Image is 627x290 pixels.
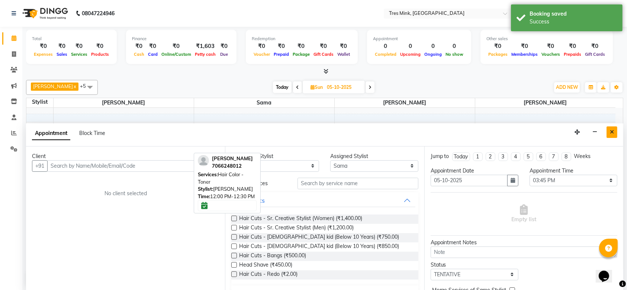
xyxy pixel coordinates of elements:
[291,42,312,51] div: ₹0
[273,81,292,93] span: Today
[562,42,583,51] div: ₹0
[549,152,559,161] li: 7
[50,190,201,197] div: No client selected
[398,42,422,51] div: 0
[422,42,444,51] div: 0
[309,84,325,90] span: Sun
[80,83,91,89] span: +5
[398,52,422,57] span: Upcoming
[239,270,298,280] span: Hair Cuts - Redo (₹2.00)
[330,152,418,160] div: Assigned Stylist
[486,36,607,42] div: Other sales
[32,127,70,140] span: Appointment
[193,52,218,57] span: Petty cash
[31,122,53,130] div: 2:00 PM
[239,224,354,233] span: Hair Cuts - Sr. Creative Stylist (Men) (₹1,200.00)
[454,153,468,161] div: Today
[373,36,465,42] div: Appointment
[198,171,244,185] span: Hair Color - Toner
[32,36,111,42] div: Total
[32,152,219,160] div: Client
[486,52,509,57] span: Packages
[54,98,194,107] span: [PERSON_NAME]
[373,52,398,57] span: Completed
[231,152,319,160] div: Requested Stylist
[596,260,620,283] iframe: chat widget
[475,98,616,107] span: [PERSON_NAME]
[486,42,509,51] div: ₹0
[524,152,533,161] li: 5
[146,42,160,51] div: ₹0
[82,3,115,24] b: 08047224946
[239,215,362,224] span: Hair Cuts - Sr. Creative Stylist (Women) (₹1,400.00)
[32,52,55,57] span: Expenses
[530,18,617,26] div: Success
[239,242,399,252] span: Hair Cuts - [DEMOGRAPHIC_DATA] kid (Below 10 Years) (₹850.00)
[218,52,230,57] span: Due
[556,84,578,90] span: ADD NEW
[536,152,546,161] li: 6
[198,155,209,166] img: profile
[33,83,73,89] span: [PERSON_NAME]
[194,98,334,107] span: Sama
[540,52,562,57] span: Vouchers
[160,52,193,57] span: Online/Custom
[431,167,518,175] div: Appointment Date
[444,42,465,51] div: 0
[291,52,312,57] span: Package
[583,52,607,57] span: Gift Cards
[431,239,617,246] div: Appointment Notes
[335,98,475,107] span: [PERSON_NAME]
[272,42,291,51] div: ₹0
[32,160,48,172] button: +91
[132,52,146,57] span: Cash
[89,42,111,51] div: ₹0
[132,36,231,42] div: Finance
[335,42,352,51] div: ₹0
[252,36,352,42] div: Redemption
[498,152,508,161] li: 3
[79,130,105,136] span: Block Time
[312,52,335,57] span: Gift Cards
[55,42,69,51] div: ₹0
[562,52,583,57] span: Prepaids
[198,193,210,199] span: Time:
[312,42,335,51] div: ₹0
[212,155,253,161] span: [PERSON_NAME]
[431,175,508,186] input: yyyy-mm-dd
[473,152,483,161] li: 1
[69,42,89,51] div: ₹0
[160,42,193,51] div: ₹0
[26,98,53,106] div: Stylist
[511,152,521,161] li: 4
[607,126,617,138] button: Close
[198,171,218,177] span: Services:
[509,52,540,57] span: Memberships
[198,186,257,193] div: [PERSON_NAME]
[574,152,591,160] div: Weeks
[218,42,231,51] div: ₹0
[239,252,306,261] span: Hair Cuts - Bangs (₹500.00)
[239,233,399,242] span: Hair Cuts - [DEMOGRAPHIC_DATA] kid (Below 10 Years) (₹750.00)
[373,42,398,51] div: 0
[422,52,444,57] span: Ongoing
[19,3,70,24] img: logo
[562,152,571,161] li: 8
[234,194,415,207] button: Hair Cuts
[89,52,111,57] span: Products
[55,52,69,57] span: Sales
[298,178,418,189] input: Search by service name
[486,152,495,161] li: 2
[198,186,213,192] span: Stylist:
[252,52,272,57] span: Voucher
[69,52,89,57] span: Services
[47,160,219,172] input: Search by Name/Mobile/Email/Code
[325,82,362,93] input: 2025-10-05
[146,52,160,57] span: Card
[212,162,253,170] div: 7066248012
[272,52,291,57] span: Prepaid
[530,10,617,18] div: Booking saved
[554,82,580,93] button: ADD NEW
[335,52,352,57] span: Wallet
[73,83,76,89] a: x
